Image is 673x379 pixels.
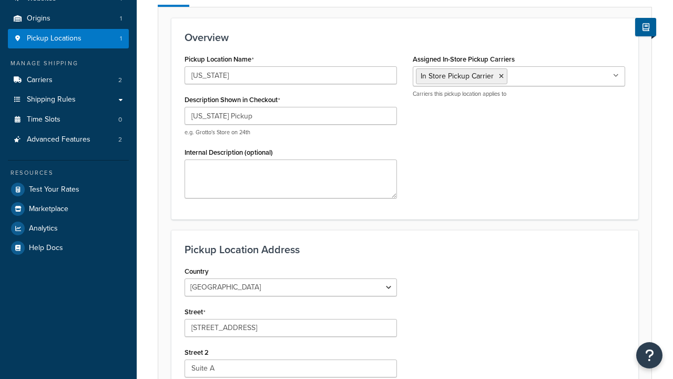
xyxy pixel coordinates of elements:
span: Marketplace [29,205,68,214]
span: Pickup Locations [27,34,81,43]
div: Manage Shipping [8,59,129,68]
a: Marketplace [8,200,129,218]
a: Carriers2 [8,71,129,90]
a: Shipping Rules [8,90,129,109]
li: Time Slots [8,110,129,129]
label: Pickup Location Name [185,55,254,64]
span: Test Your Rates [29,185,79,194]
a: Analytics [8,219,129,238]
li: Advanced Features [8,130,129,149]
span: Advanced Features [27,135,90,144]
label: Assigned In-Store Pickup Carriers [413,55,515,63]
h3: Overview [185,32,625,43]
p: e.g. Grotto's Store on 24th [185,128,397,136]
li: Origins [8,9,129,28]
a: Advanced Features2 [8,130,129,149]
div: Resources [8,168,129,177]
h3: Pickup Location Address [185,244,625,255]
span: Shipping Rules [27,95,76,104]
label: Street [185,308,206,316]
a: Test Your Rates [8,180,129,199]
span: Origins [27,14,50,23]
label: Country [185,267,209,275]
span: Help Docs [29,244,63,253]
span: 1 [120,14,122,23]
span: In Store Pickup Carrier [421,71,494,82]
span: 0 [118,115,122,124]
a: Time Slots0 [8,110,129,129]
a: Pickup Locations1 [8,29,129,48]
a: Help Docs [8,238,129,257]
button: Show Help Docs [635,18,656,36]
p: Carriers this pickup location applies to [413,90,625,98]
span: Carriers [27,76,53,85]
span: 2 [118,76,122,85]
span: 2 [118,135,122,144]
a: Origins1 [8,9,129,28]
span: 1 [120,34,122,43]
label: Street 2 [185,348,209,356]
li: Pickup Locations [8,29,129,48]
span: Analytics [29,224,58,233]
span: Time Slots [27,115,60,124]
label: Description Shown in Checkout [185,96,280,104]
button: Open Resource Center [636,342,662,368]
label: Internal Description (optional) [185,148,273,156]
li: Carriers [8,71,129,90]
